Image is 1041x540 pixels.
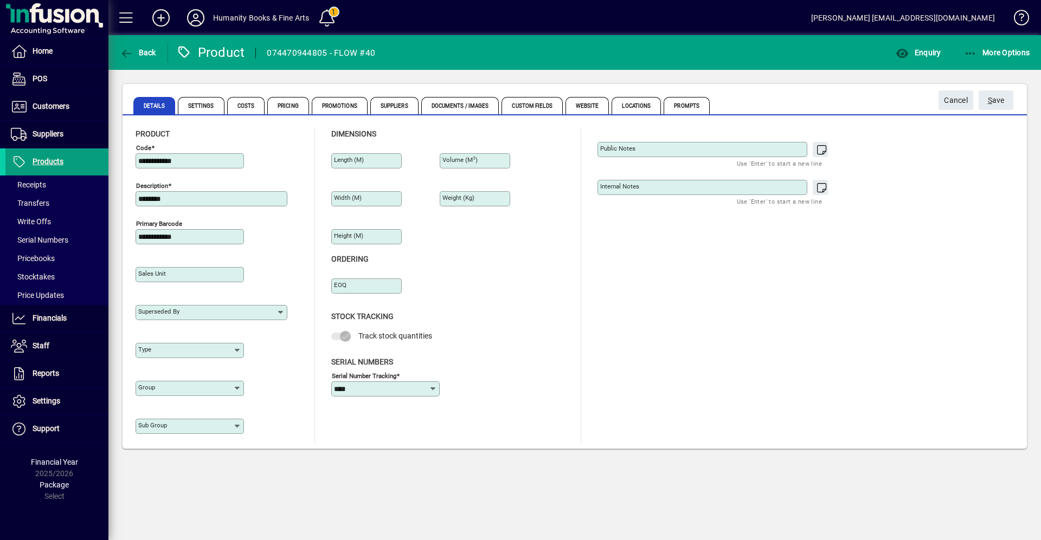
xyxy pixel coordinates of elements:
[33,129,63,138] span: Suppliers
[502,97,562,114] span: Custom Fields
[136,144,151,152] mat-label: Code
[5,286,108,304] a: Price Updates
[138,421,167,429] mat-label: Sub group
[267,44,375,62] div: 074470944805 - FLOW #40
[133,97,175,114] span: Details
[1006,2,1027,37] a: Knowledge Base
[11,217,51,226] span: Write Offs
[5,388,108,415] a: Settings
[5,360,108,387] a: Reports
[5,175,108,194] a: Receipts
[334,232,363,239] mat-label: Height (m)
[138,383,155,391] mat-label: Group
[11,291,64,300] span: Price Updates
[40,480,69,489] span: Package
[11,180,46,189] span: Receipts
[473,155,475,161] sup: 3
[312,97,368,114] span: Promotions
[33,157,63,166] span: Products
[331,312,394,321] span: Stock Tracking
[334,281,346,289] mat-label: EOQ
[33,369,59,378] span: Reports
[227,97,265,114] span: Costs
[442,156,478,164] mat-label: Volume (m )
[566,97,609,114] span: Website
[117,43,159,62] button: Back
[5,305,108,332] a: Financials
[334,156,364,164] mat-label: Length (m)
[11,254,55,263] span: Pricebooks
[988,92,1005,109] span: ave
[811,9,995,27] div: [PERSON_NAME] [EMAIL_ADDRESS][DOMAIN_NAME]
[178,97,224,114] span: Settings
[33,396,60,405] span: Settings
[178,8,213,28] button: Profile
[267,97,309,114] span: Pricing
[664,97,710,114] span: Prompts
[5,194,108,212] a: Transfers
[33,314,67,322] span: Financials
[31,458,78,466] span: Financial Year
[5,231,108,249] a: Serial Numbers
[612,97,661,114] span: Locations
[176,44,245,61] div: Product
[896,48,941,57] span: Enquiry
[737,157,822,170] mat-hint: Use 'Enter' to start a new line
[120,48,156,57] span: Back
[136,182,168,190] mat-label: Description
[334,194,362,201] mat-label: Width (m)
[213,9,310,27] div: Humanity Books & Fine Arts
[144,8,178,28] button: Add
[5,333,108,360] a: Staff
[421,97,499,114] span: Documents / Images
[5,121,108,148] a: Suppliers
[939,90,973,110] button: Cancel
[5,66,108,93] a: POS
[944,92,968,109] span: Cancel
[5,249,108,268] a: Pricebooks
[33,47,53,55] span: Home
[33,424,60,433] span: Support
[331,129,376,138] span: Dimensions
[331,357,393,366] span: Serial Numbers
[11,272,55,281] span: Stocktakes
[370,97,419,114] span: Suppliers
[33,341,49,350] span: Staff
[600,183,639,190] mat-label: Internal Notes
[5,212,108,231] a: Write Offs
[600,145,635,152] mat-label: Public Notes
[893,43,943,62] button: Enquiry
[5,38,108,65] a: Home
[5,268,108,286] a: Stocktakes
[737,195,822,207] mat-hint: Use 'Enter' to start a new line
[136,129,170,138] span: Product
[5,415,108,443] a: Support
[331,255,369,263] span: Ordering
[442,194,474,201] mat-label: Weight (Kg)
[138,270,166,277] mat-label: Sales unit
[988,96,992,105] span: S
[11,199,49,207] span: Transfers
[138,308,179,315] mat-label: Superseded by
[136,220,182,227] mat-label: Primary barcode
[961,43,1033,62] button: More Options
[33,102,69,110] span: Customers
[979,90,1013,110] button: Save
[108,43,168,62] app-page-header-button: Back
[11,236,68,244] span: Serial Numbers
[332,372,396,379] mat-label: Serial Number tracking
[5,93,108,120] a: Customers
[138,346,151,353] mat-label: Type
[358,331,432,340] span: Track stock quantities
[964,48,1030,57] span: More Options
[33,74,47,83] span: POS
